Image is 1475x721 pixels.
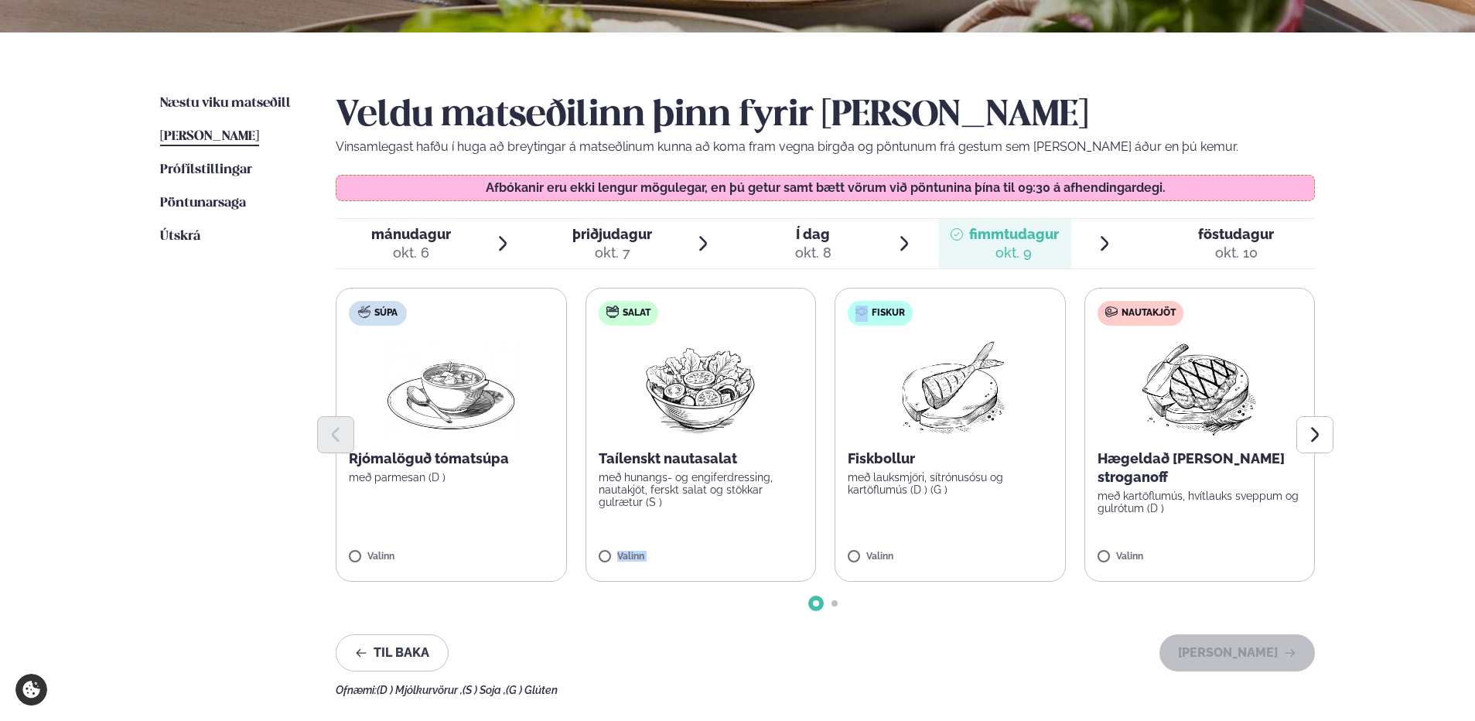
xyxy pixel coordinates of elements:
[160,97,291,110] span: Næstu viku matseðill
[1131,338,1268,437] img: Beef-Meat.png
[1098,490,1303,514] p: með kartöflumús, hvítlauks sveppum og gulrótum (D )
[872,307,905,319] span: Fiskur
[855,306,868,318] img: fish.svg
[813,600,819,607] span: Go to slide 1
[383,338,519,437] img: Soup.png
[1296,416,1333,453] button: Next slide
[160,196,246,210] span: Pöntunarsaga
[358,306,370,318] img: soup.svg
[160,227,200,246] a: Útskrá
[352,182,1299,194] p: Afbókanir eru ekki lengur mögulegar, en þú getur samt bætt vörum við pöntunina þína til 09:30 á a...
[506,684,558,696] span: (G ) Glúten
[969,244,1059,262] div: okt. 9
[349,471,554,484] p: með parmesan (D )
[374,307,398,319] span: Súpa
[572,226,652,242] span: þriðjudagur
[1198,244,1274,262] div: okt. 10
[1098,449,1303,487] p: Hægeldað [PERSON_NAME] stroganoff
[632,338,769,437] img: Salad.png
[848,471,1053,496] p: með lauksmjöri, sítrónusósu og kartöflumús (D ) (G )
[317,416,354,453] button: Previous slide
[795,225,831,244] span: Í dag
[848,449,1053,468] p: Fiskbollur
[795,244,831,262] div: okt. 8
[1105,306,1118,318] img: beef.svg
[15,674,47,706] a: Cookie settings
[463,684,506,696] span: (S ) Soja ,
[371,226,451,242] span: mánudagur
[623,307,650,319] span: Salat
[1198,226,1274,242] span: föstudagur
[1122,307,1176,319] span: Nautakjöt
[160,130,259,143] span: [PERSON_NAME]
[599,449,804,468] p: Taílenskt nautasalat
[336,94,1315,138] h2: Veldu matseðilinn þinn fyrir [PERSON_NAME]
[371,244,451,262] div: okt. 6
[160,94,291,113] a: Næstu viku matseðill
[160,163,252,176] span: Prófílstillingar
[160,161,252,179] a: Prófílstillingar
[882,338,1019,437] img: Fish.png
[336,634,449,671] button: Til baka
[599,471,804,508] p: með hunangs- og engiferdressing, nautakjöt, ferskt salat og stökkar gulrætur (S )
[969,226,1059,242] span: fimmtudagur
[336,684,1315,696] div: Ofnæmi:
[349,449,554,468] p: Rjómalöguð tómatsúpa
[606,306,619,318] img: salad.svg
[160,128,259,146] a: [PERSON_NAME]
[377,684,463,696] span: (D ) Mjólkurvörur ,
[831,600,838,607] span: Go to slide 2
[572,244,652,262] div: okt. 7
[336,138,1315,156] p: Vinsamlegast hafðu í huga að breytingar á matseðlinum kunna að koma fram vegna birgða og pöntunum...
[1159,634,1315,671] button: [PERSON_NAME]
[160,194,246,213] a: Pöntunarsaga
[160,230,200,243] span: Útskrá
